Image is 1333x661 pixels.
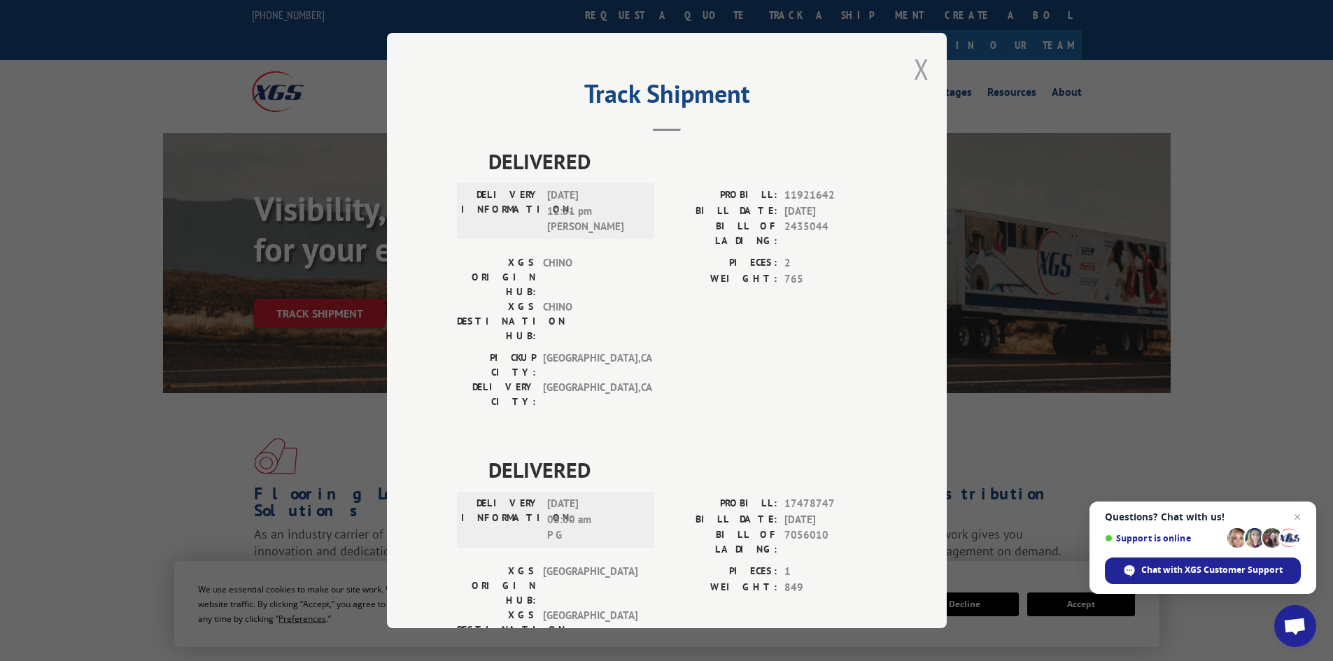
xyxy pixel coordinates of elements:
div: Open chat [1274,605,1316,647]
label: PIECES: [667,564,777,580]
label: WEIGHT: [667,580,777,596]
span: CHINO [543,299,637,343]
label: WEIGHT: [667,271,777,287]
span: 1 [784,564,877,580]
span: 2 [784,255,877,271]
label: XGS DESTINATION HUB: [457,299,536,343]
span: [DATE] 06:00 am P G [547,496,642,543]
label: XGS ORIGIN HUB: [457,564,536,608]
span: 765 [784,271,877,287]
div: Chat with XGS Customer Support [1105,557,1301,584]
span: [DATE] [784,204,877,220]
span: 11921642 [784,187,877,204]
span: Chat with XGS Customer Support [1141,564,1283,576]
label: BILL DATE: [667,512,777,528]
label: PROBILL: [667,187,777,204]
label: DELIVERY INFORMATION: [461,496,540,543]
span: [GEOGRAPHIC_DATA] , CA [543,380,637,409]
span: [GEOGRAPHIC_DATA] [543,608,637,652]
label: DELIVERY INFORMATION: [461,187,540,235]
label: XGS DESTINATION HUB: [457,608,536,652]
label: DELIVERY CITY: [457,380,536,409]
label: XGS ORIGIN HUB: [457,255,536,299]
span: [GEOGRAPHIC_DATA] [543,564,637,608]
span: DELIVERED [488,145,877,177]
button: Close modal [914,50,929,87]
span: Questions? Chat with us! [1105,511,1301,523]
span: 849 [784,580,877,596]
span: DELIVERED [488,454,877,485]
h2: Track Shipment [457,84,877,111]
label: PROBILL: [667,496,777,512]
span: [DATE] 12:31 pm [PERSON_NAME] [547,187,642,235]
label: BILL OF LADING: [667,527,777,557]
span: CHINO [543,255,637,299]
span: 17478747 [784,496,877,512]
label: BILL DATE: [667,204,777,220]
span: 7056010 [784,527,877,557]
span: [DATE] [784,512,877,528]
span: 2435044 [784,219,877,248]
span: Support is online [1105,533,1222,543]
label: BILL OF LADING: [667,219,777,248]
label: PIECES: [667,255,777,271]
span: [GEOGRAPHIC_DATA] , CA [543,350,637,380]
span: Close chat [1289,509,1306,525]
label: PICKUP CITY: [457,350,536,380]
